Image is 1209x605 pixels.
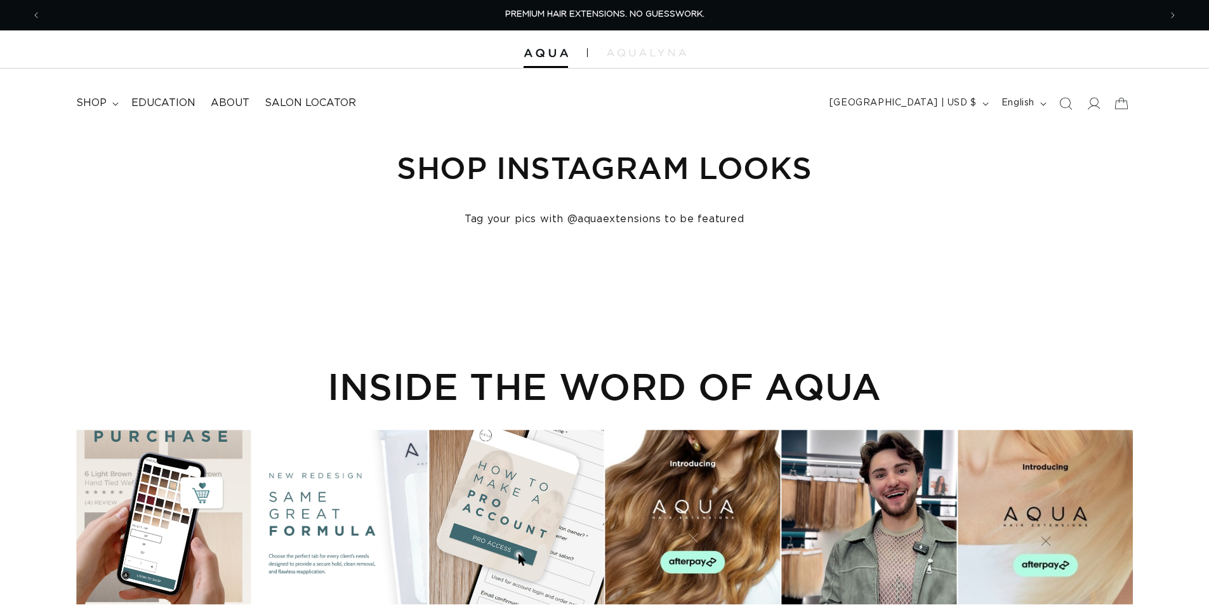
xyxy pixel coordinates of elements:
a: Salon Locator [257,89,364,117]
img: Aqua Hair Extensions [524,49,568,58]
button: English [994,91,1052,116]
div: Instagram post opens in a popup [782,430,956,604]
span: Salon Locator [265,96,356,110]
h1: Shop Instagram Looks [76,148,1133,187]
span: [GEOGRAPHIC_DATA] | USD $ [829,96,977,110]
summary: Search [1052,90,1080,117]
img: aqualyna.com [607,49,686,57]
div: Instagram post opens in a popup [958,430,1133,604]
h4: Tag your pics with @aquaextensions to be featured [76,213,1133,226]
button: Next announcement [1159,3,1187,27]
span: English [1001,96,1034,110]
div: Instagram post opens in a popup [605,430,780,604]
span: About [211,96,249,110]
summary: shop [69,89,124,117]
button: [GEOGRAPHIC_DATA] | USD $ [822,91,994,116]
a: Education [124,89,203,117]
div: Instagram post opens in a popup [76,430,251,604]
span: shop [76,96,107,110]
a: About [203,89,257,117]
div: Instagram post opens in a popup [253,430,427,604]
button: Previous announcement [22,3,50,27]
span: Education [131,96,195,110]
span: PREMIUM HAIR EXTENSIONS. NO GUESSWORK. [505,10,704,18]
div: Instagram post opens in a popup [429,430,604,604]
h2: INSIDE THE WORD OF AQUA [76,364,1133,408]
